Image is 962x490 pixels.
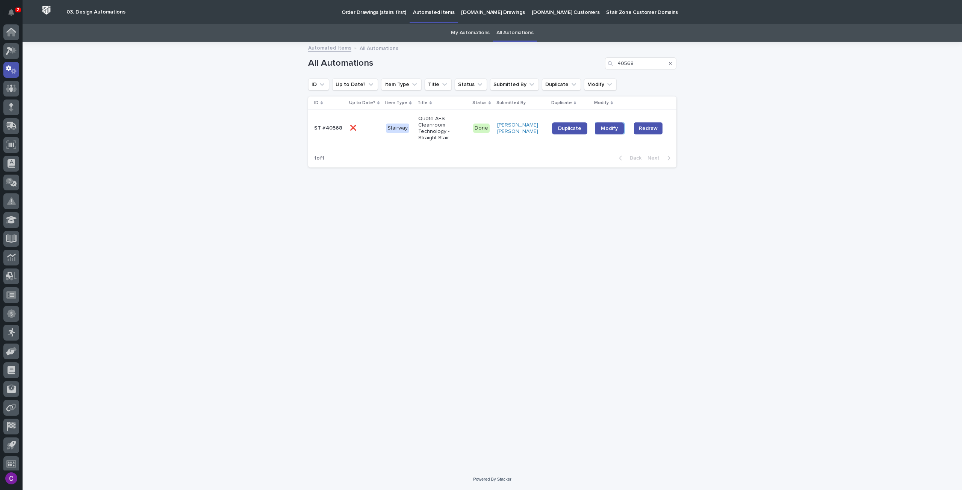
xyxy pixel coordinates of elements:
p: All Automations [360,44,398,52]
p: 1 of 1 [308,149,330,167]
span: Duplicate [558,126,581,131]
button: Up to Date? [332,78,378,90]
p: ID [314,99,319,107]
div: Notifications2 [9,9,19,21]
button: Redraw [634,122,663,134]
button: Notifications [3,5,19,20]
span: Next [647,155,664,161]
a: My Automations [451,24,490,42]
p: Item Type [385,99,407,107]
a: Duplicate [552,122,587,134]
span: Back [625,155,641,161]
h2: 03. Design Automations [67,9,126,15]
button: Duplicate [542,78,581,90]
p: Up to Date? [349,99,375,107]
span: Modify [601,126,618,131]
button: Next [644,155,676,161]
div: Done [473,124,490,133]
a: Modify [595,122,624,134]
input: Search [605,57,676,69]
button: users-avatar [3,470,19,486]
a: [PERSON_NAME] [PERSON_NAME] [497,122,544,135]
p: Title [417,99,428,107]
p: Status [472,99,487,107]
button: Back [613,155,644,161]
button: ID [308,78,329,90]
button: Status [455,78,487,90]
a: All Automations [496,24,533,42]
p: ❌ [350,124,358,131]
button: Modify [584,78,617,90]
img: Workspace Logo [39,3,53,17]
tr: ST #40568❌❌ StairwayQuote AES Cleanroom Technology - Straight StairDone[PERSON_NAME] [PERSON_NAME... [308,110,676,147]
a: Automated Items [308,43,351,52]
div: Stairway [386,124,409,133]
button: Title [425,78,452,90]
span: Redraw [639,125,658,132]
a: Powered By Stacker [473,477,511,481]
p: 2 [17,7,19,12]
p: ST #40568 [314,125,344,131]
p: Submitted By [496,99,526,107]
button: Submitted By [490,78,539,90]
p: Duplicate [551,99,572,107]
button: Item Type [381,78,422,90]
p: Quote AES Cleanroom Technology - Straight Stair [418,116,465,141]
p: Modify [594,99,609,107]
h1: All Automations [308,58,602,69]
